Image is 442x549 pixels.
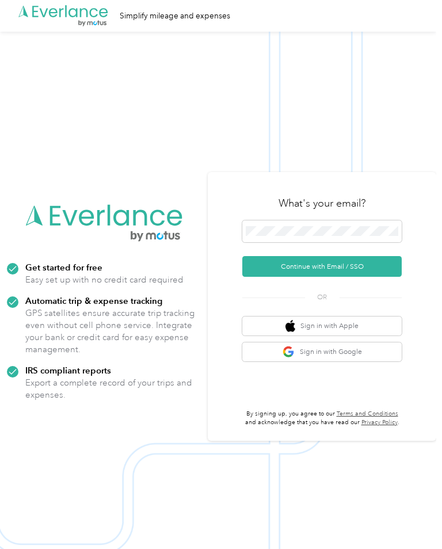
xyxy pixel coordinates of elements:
[242,410,402,427] p: By signing up, you agree to our and acknowledge that you have read our .
[25,377,201,401] p: Export a complete record of your trips and expenses.
[285,320,295,332] img: apple logo
[242,317,402,335] button: apple logoSign in with Apple
[120,10,230,22] div: Simplify mileage and expenses
[25,274,184,286] p: Easy set up with no credit card required
[337,410,398,418] a: Terms and Conditions
[283,346,295,358] img: google logo
[25,365,111,376] strong: IRS compliant reports
[305,292,340,303] span: OR
[25,295,162,306] strong: Automatic trip & expense tracking
[361,418,398,426] a: Privacy Policy
[25,307,201,356] p: GPS satellites ensure accurate trip tracking even without cell phone service. Integrate your bank...
[242,342,402,361] button: google logoSign in with Google
[279,196,366,210] h3: What's your email?
[25,262,102,273] strong: Get started for free
[242,256,402,277] button: Continue with Email / SSO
